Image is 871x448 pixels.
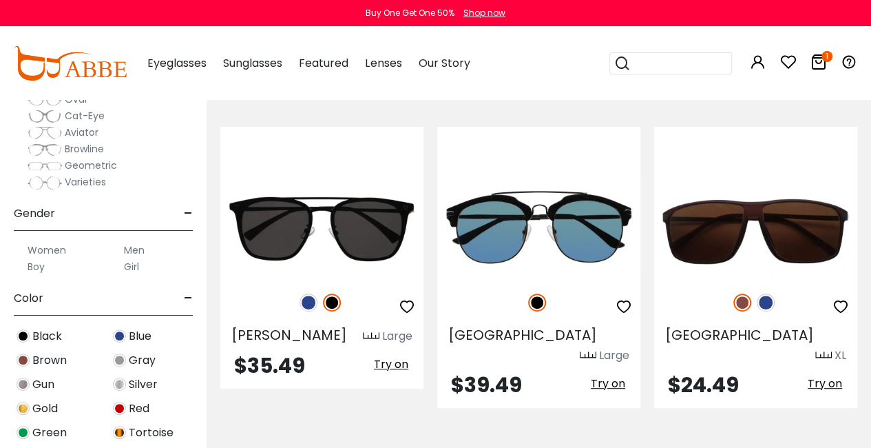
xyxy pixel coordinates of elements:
[129,400,149,417] span: Red
[124,242,145,258] label: Men
[437,176,640,278] img: Black Cuba - Acetate ,Adjust Nose Pads
[113,329,126,343] img: Blue
[810,57,827,72] a: 1
[65,159,117,172] span: Geometric
[113,354,126,367] img: Gray
[804,375,846,393] button: Try on
[17,378,30,391] img: Gun
[65,92,87,106] span: Oval
[32,352,67,369] span: Brown
[17,426,30,439] img: Green
[363,332,379,342] img: size ruler
[28,93,62,107] img: Oval.png
[418,55,470,71] span: Our Story
[14,282,43,315] span: Color
[366,7,454,19] div: Buy One Get One 50%
[65,142,104,156] span: Browline
[835,347,846,364] div: XL
[587,375,629,393] button: Try on
[28,176,62,190] img: Varieties.png
[65,175,106,189] span: Varieties
[32,328,62,345] span: Black
[591,376,625,391] span: Try on
[32,400,58,417] span: Gold
[821,51,832,62] i: 1
[815,351,832,361] img: size ruler
[65,109,105,123] span: Cat-Eye
[124,258,139,275] label: Girl
[528,294,546,312] img: Black
[451,370,522,400] span: $39.49
[733,294,751,312] img: Brown
[220,176,423,278] img: Black Avery - Combination,Metal,TR ,Adjust Nose Pads
[28,110,62,123] img: Cat-Eye.png
[129,376,158,393] span: Silver
[32,376,54,393] span: Gun
[113,378,126,391] img: Silver
[147,55,207,71] span: Eyeglasses
[28,126,62,140] img: Aviator.png
[184,282,193,315] span: -
[580,351,596,361] img: size ruler
[65,125,98,139] span: Aviator
[28,258,45,275] label: Boy
[382,328,412,345] div: Large
[234,351,305,380] span: $35.49
[28,159,62,173] img: Geometric.png
[223,55,282,71] span: Sunglasses
[300,294,317,312] img: Blue
[28,242,66,258] label: Women
[370,356,412,374] button: Try on
[463,7,505,19] div: Shop now
[17,354,30,367] img: Brown
[129,328,151,345] span: Blue
[365,55,401,71] span: Lenses
[32,425,67,441] span: Green
[129,352,156,369] span: Gray
[299,55,348,71] span: Featured
[808,376,842,391] span: Try on
[654,176,857,278] img: Brown Burundi - TR ,Universal Bridge Fit
[757,294,775,312] img: Blue
[599,347,629,364] div: Large
[129,425,174,441] span: Tortoise
[668,370,739,400] span: $24.49
[28,143,62,156] img: Browline.png
[14,197,55,230] span: Gender
[231,325,347,345] span: [PERSON_NAME]
[457,7,505,19] a: Shop now
[374,356,408,372] span: Try on
[113,402,126,415] img: Red
[17,402,30,415] img: Gold
[17,329,30,343] img: Black
[14,46,127,81] img: abbeglasses.com
[323,294,341,312] img: Black
[184,197,193,230] span: -
[113,426,126,439] img: Tortoise
[665,325,814,345] span: [GEOGRAPHIC_DATA]
[448,325,597,345] span: [GEOGRAPHIC_DATA]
